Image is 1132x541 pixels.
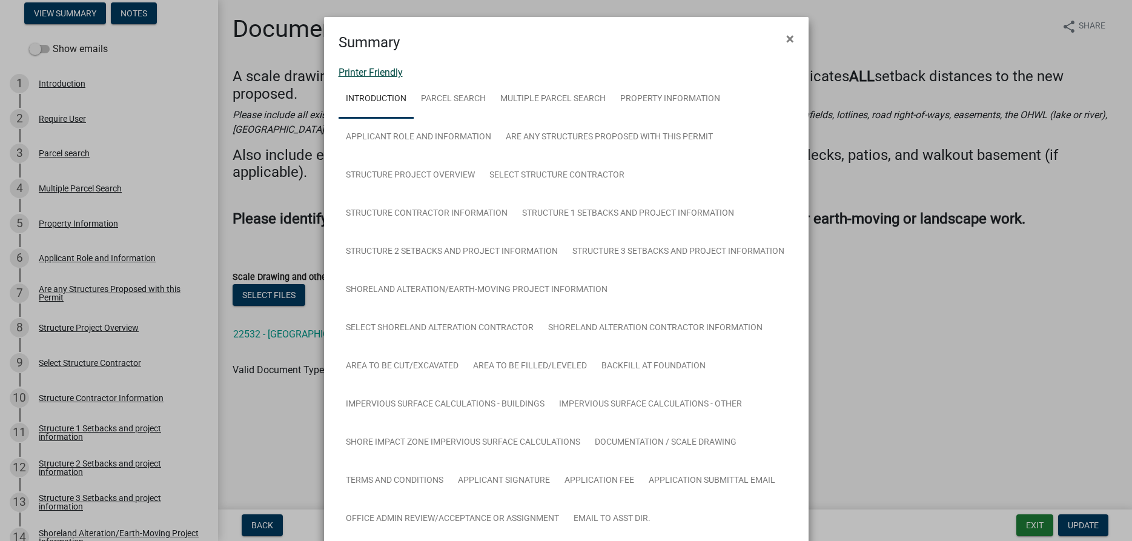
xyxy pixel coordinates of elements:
a: Applicant Signature [451,462,557,500]
a: Structure 3 Setbacks and project information [565,233,792,271]
h4: Summary [339,32,400,53]
a: Backfill at foundation [594,347,713,386]
a: Select Shoreland Alteration contractor [339,309,541,348]
button: Close [776,22,804,56]
a: Impervious Surface Calculations - Other [552,385,749,424]
a: Impervious Surface Calculations - Buildings [339,385,552,424]
a: Shoreland Alteration/Earth-Moving Project Information [339,271,615,310]
a: Email to Asst Dir. [566,500,658,539]
a: Are any Structures Proposed with this Permit [498,118,720,157]
a: Shoreland Alteration Contractor Information [541,309,770,348]
a: Terms and Conditions [339,462,451,500]
a: Documentation / Scale Drawing [588,423,744,462]
a: Application Fee [557,462,641,500]
a: Shore Impact Zone Impervious Surface Calculations [339,423,588,462]
a: Parcel search [414,80,493,119]
span: × [786,30,794,47]
a: Multiple Parcel Search [493,80,613,119]
a: Property Information [613,80,727,119]
a: Structure 1 Setbacks and project information [515,194,741,233]
a: Area to be Cut/Excavated [339,347,466,386]
a: Structure 2 Setbacks and project information [339,233,565,271]
a: Select Structure Contractor [482,156,632,195]
a: Structure Project Overview [339,156,482,195]
a: Structure Contractor Information [339,194,515,233]
a: Office Admin Review/Acceptance or Assignment [339,500,566,539]
a: Introduction [339,80,414,119]
a: Printer Friendly [339,67,403,78]
a: Application Submittal Email [641,462,783,500]
a: Area to be Filled/Leveled [466,347,594,386]
a: Applicant Role and Information [339,118,498,157]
